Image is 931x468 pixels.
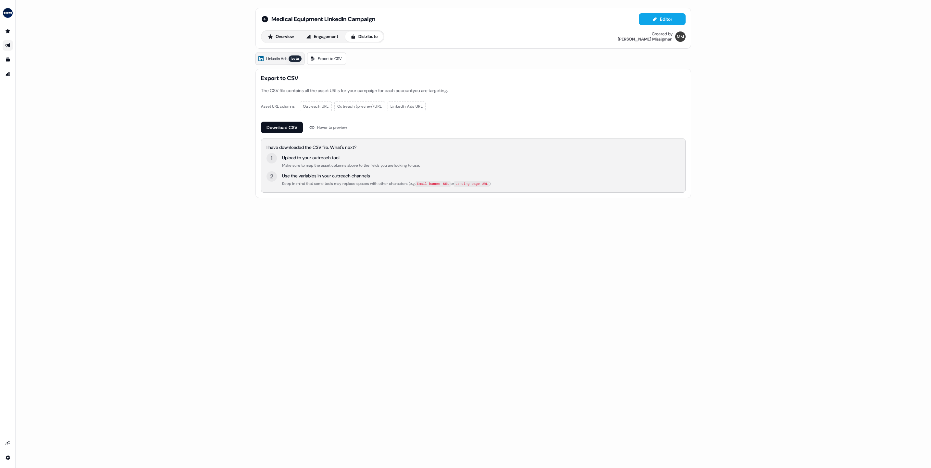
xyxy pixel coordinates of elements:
div: 2 [270,173,273,180]
a: Go to attribution [3,69,13,79]
button: Editor [639,13,686,25]
span: Outreach URL [303,103,329,110]
a: Go to prospects [3,26,13,36]
code: Landing_page_URL [454,181,489,187]
button: Distribute [345,31,383,42]
span: Export to CSV [318,55,342,62]
a: Go to integrations [3,452,13,463]
a: Go to templates [3,54,13,65]
a: Go to outbound experience [3,40,13,51]
span: Outreach (preview) URL [337,103,382,110]
div: 1 [271,154,273,162]
div: Make sure to map the asset columns above to the fields you are looking to use. [282,162,420,169]
a: Editor [639,17,686,23]
div: Keep in mind that some tools may replace spaces with other characters (e.g. or ). [282,180,491,187]
span: Export to CSV [261,74,686,82]
div: The CSV file contains all the asset URLs for your campaign for each account you are targeting. [261,87,686,94]
button: Overview [262,31,299,42]
div: [PERSON_NAME] Missigman [618,37,673,42]
code: Email_banner_URL [416,181,451,187]
div: I have downloaded the CSV file. What's next? [267,144,680,150]
button: Download CSV [261,122,303,133]
span: LinkedIn Ads URL [391,103,423,110]
div: Use the variables in your outreach channels [282,173,491,179]
a: LinkedIn Adsbeta [255,53,304,65]
div: Asset URL columns [261,103,295,110]
button: Engagement [301,31,344,42]
a: Go to integrations [3,438,13,449]
img: Morgan [675,31,686,42]
span: LinkedIn Ads [266,55,287,62]
div: beta [289,55,302,62]
div: Upload to your outreach tool [282,154,420,161]
span: Medical Equipment LinkedIn Campaign [271,15,375,23]
div: Created by [652,31,673,37]
a: Export to CSV [307,53,346,65]
div: Hover to preview [317,124,347,131]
